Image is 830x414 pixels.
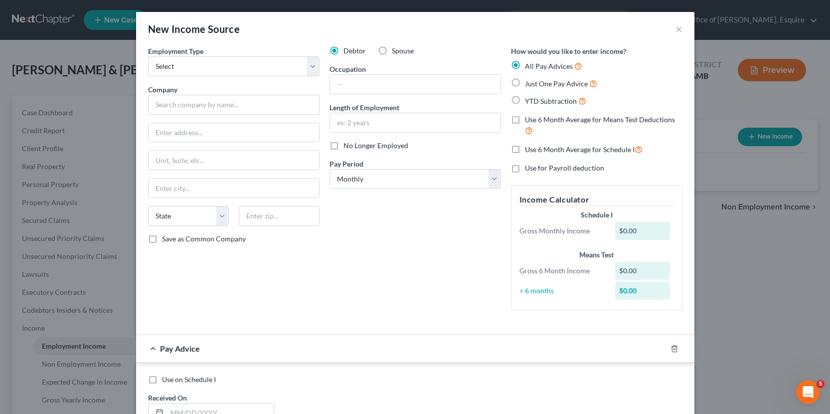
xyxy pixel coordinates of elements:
input: Enter address... [149,123,319,142]
span: Pay Advice [160,344,200,353]
label: How would you like to enter income? [511,46,626,56]
div: Gross 6 Month Income [514,266,611,276]
span: Save as Common Company [162,234,246,243]
span: All Pay Advices [525,62,573,70]
span: Use on Schedule I [162,375,216,384]
div: $0.00 [615,262,670,280]
span: 5 [817,380,825,388]
span: Spouse [392,46,414,55]
div: $0.00 [615,282,670,300]
span: YTD Subtraction [525,97,577,105]
h5: Income Calculator [519,194,674,206]
span: No Longer Employed [343,141,408,150]
div: ÷ 6 months [514,286,611,296]
input: ex: 2 years [330,113,500,132]
div: New Income Source [148,22,240,36]
span: Employment Type [148,47,203,55]
label: Length of Employment [330,102,399,113]
span: Just One Pay Advice [525,79,588,88]
iframe: Intercom live chat [796,380,820,404]
div: Gross Monthly Income [514,226,611,236]
input: Enter zip... [239,206,320,226]
label: Occupation [330,64,366,74]
span: Debtor [343,46,366,55]
span: Received On [148,394,187,402]
input: -- [330,75,500,94]
span: Use 6 Month Average for Schedule I [525,145,635,154]
span: Use 6 Month Average for Means Test Deductions [525,115,675,124]
input: Unit, Suite, etc... [149,151,319,170]
input: Search company by name... [148,95,320,115]
div: Means Test [519,250,674,260]
div: $0.00 [615,222,670,240]
button: × [675,23,682,35]
span: Company [148,85,177,94]
div: Schedule I [519,210,674,220]
input: Enter city... [149,179,319,198]
span: Use for Payroll deduction [525,164,604,172]
span: Pay Period [330,160,363,168]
